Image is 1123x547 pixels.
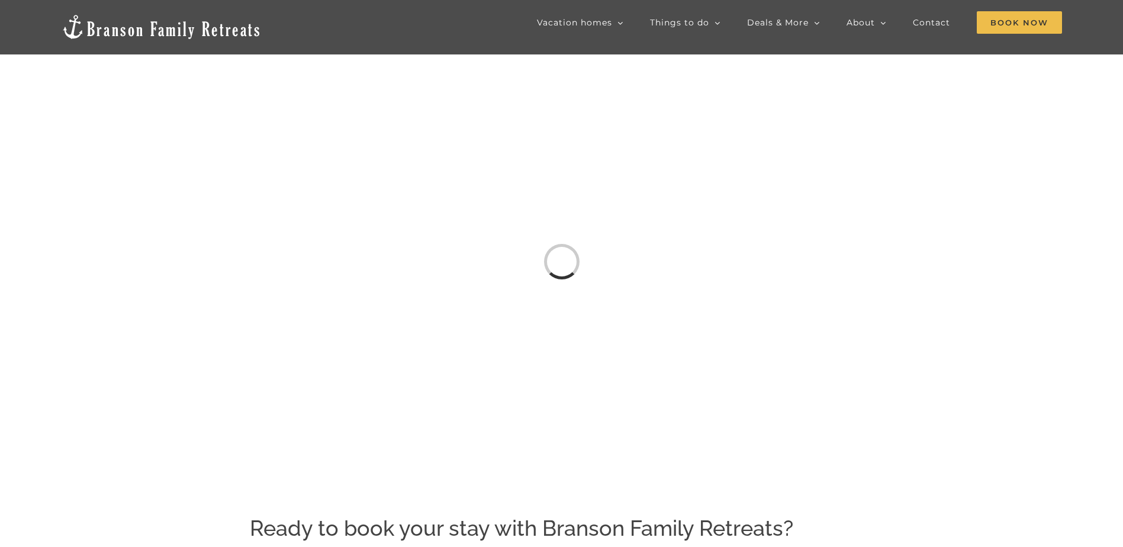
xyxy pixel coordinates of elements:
[650,11,720,34] a: Things to do
[847,11,886,34] a: About
[61,14,262,40] img: Branson Family Retreats Logo
[537,11,623,34] a: Vacation homes
[847,18,875,27] span: About
[913,11,950,34] a: Contact
[747,18,809,27] span: Deals & More
[538,237,586,286] div: Loading...
[537,18,612,27] span: Vacation homes
[913,18,950,27] span: Contact
[650,18,709,27] span: Things to do
[250,513,873,543] h2: Ready to book your stay with Branson Family Retreats?
[977,11,1062,34] a: Book Now
[537,11,1062,34] nav: Main Menu
[747,11,820,34] a: Deals & More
